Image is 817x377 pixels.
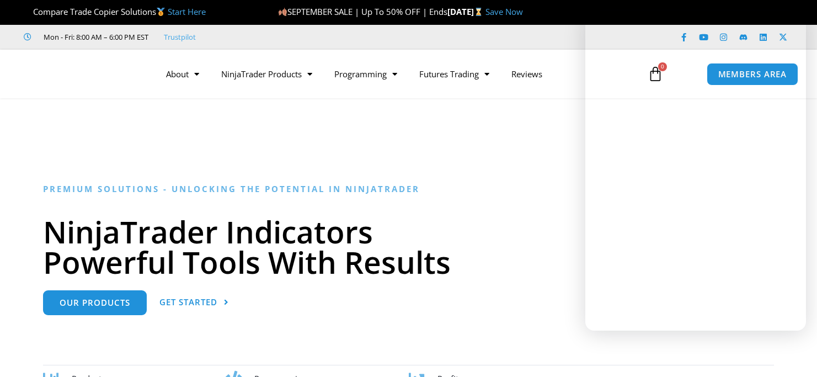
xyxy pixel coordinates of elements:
span: Our Products [60,299,130,307]
a: Trustpilot [164,30,196,44]
a: NinjaTrader Products [210,61,323,87]
a: Futures Trading [408,61,500,87]
a: Get Started [159,290,229,315]
strong: [DATE] [447,6,485,17]
a: Start Here [168,6,206,17]
span: SEPTEMBER SALE | Up To 50% OFF | Ends [278,6,447,17]
a: Save Now [485,6,523,17]
iframe: Intercom live chat [779,339,806,366]
a: Reviews [500,61,553,87]
h1: NinjaTrader Indicators Powerful Tools With Results [43,216,774,277]
h6: Premium Solutions - Unlocking the Potential in NinjaTrader [43,184,774,194]
a: About [155,61,210,87]
a: Our Products [43,290,147,315]
img: ⌛ [474,8,483,16]
img: LogoAI | Affordable Indicators – NinjaTrader [22,54,140,94]
img: 🥇 [157,8,165,16]
span: Compare Trade Copier Solutions [24,6,206,17]
nav: Menu [155,61,637,87]
img: 🏆 [24,8,33,16]
iframe: Intercom live chat [585,11,806,331]
a: Programming [323,61,408,87]
span: Mon - Fri: 8:00 AM – 6:00 PM EST [41,30,148,44]
span: Get Started [159,298,217,306]
img: 🍂 [279,8,287,16]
